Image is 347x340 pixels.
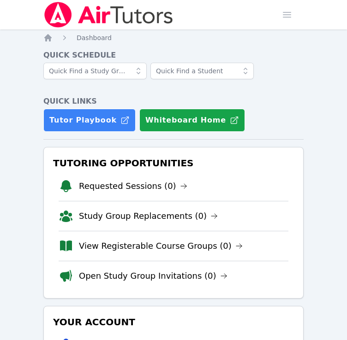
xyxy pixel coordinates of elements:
[79,180,187,193] a: Requested Sessions (0)
[79,210,218,223] a: Study Group Replacements (0)
[139,109,245,132] button: Whiteboard Home
[43,50,304,61] h4: Quick Schedule
[43,33,304,42] nav: Breadcrumb
[51,155,296,171] h3: Tutoring Opportunities
[79,270,227,282] a: Open Study Group Invitations (0)
[150,63,254,79] input: Quick Find a Student
[51,314,296,330] h3: Your Account
[79,240,243,252] a: View Registerable Course Groups (0)
[43,96,304,107] h4: Quick Links
[43,109,136,132] a: Tutor Playbook
[43,63,147,79] input: Quick Find a Study Group
[43,2,174,28] img: Air Tutors
[77,34,112,41] span: Dashboard
[77,33,112,42] a: Dashboard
